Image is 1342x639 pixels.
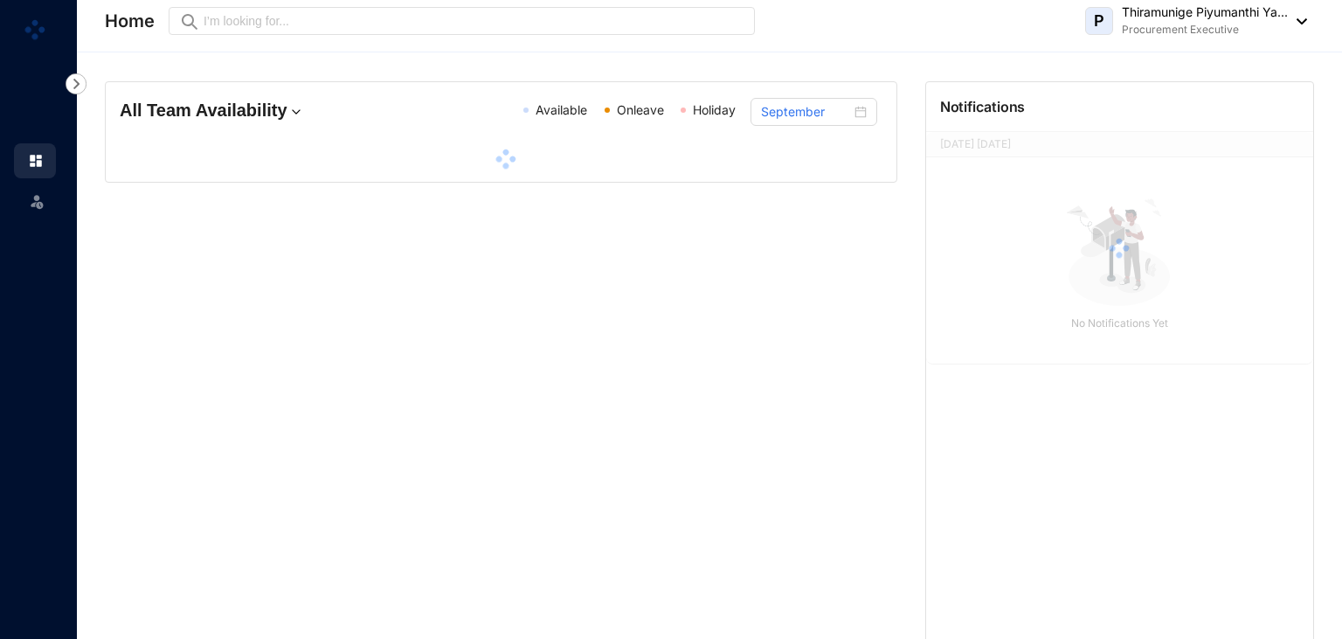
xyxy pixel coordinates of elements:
[28,192,45,210] img: leave-unselected.2934df6273408c3f84d9.svg
[536,102,587,117] span: Available
[105,9,155,33] p: Home
[1122,3,1288,21] p: Thiramunige Piyumanthi Ya...
[204,11,744,31] input: I’m looking for...
[940,96,1026,117] p: Notifications
[1122,21,1288,38] p: Procurement Executive
[14,143,56,178] li: Home
[66,73,86,94] img: nav-icon-right.af6afadce00d159da59955279c43614e.svg
[120,98,373,122] h4: All Team Availability
[617,102,664,117] span: Onleave
[1288,18,1307,24] img: dropdown-black.8e83cc76930a90b1a4fdb6d089b7bf3a.svg
[693,102,736,117] span: Holiday
[287,103,305,121] img: dropdown.780994ddfa97fca24b89f58b1de131fa.svg
[1094,13,1104,29] span: P
[761,102,851,122] input: Select month
[28,153,44,169] img: home.c6720e0a13eba0172344.svg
